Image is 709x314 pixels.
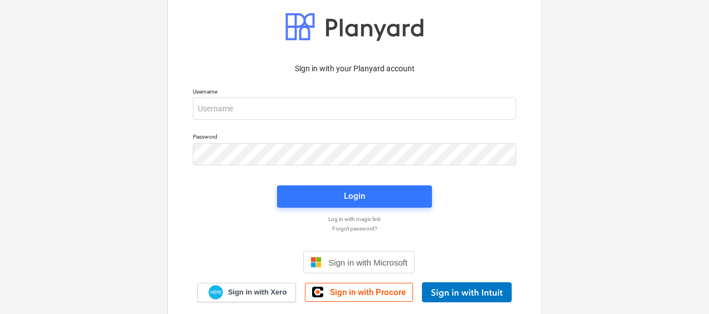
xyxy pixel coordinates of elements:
a: Sign in with Procore [305,283,413,302]
span: Sign in with Procore [330,287,406,297]
a: Log in with magic link [187,215,522,223]
a: Forgot password? [187,225,522,232]
p: Password [193,133,516,143]
div: Login [344,189,365,203]
a: Sign in with Xero [197,283,297,302]
p: Sign in with your Planyard account [193,63,516,75]
input: Username [193,97,516,120]
span: Sign in with Xero [228,287,286,297]
p: Username [193,88,516,97]
button: Login [277,185,432,208]
img: Xero logo [208,285,223,300]
span: Sign in with Microsoft [328,258,407,267]
img: Microsoft logo [310,257,322,268]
